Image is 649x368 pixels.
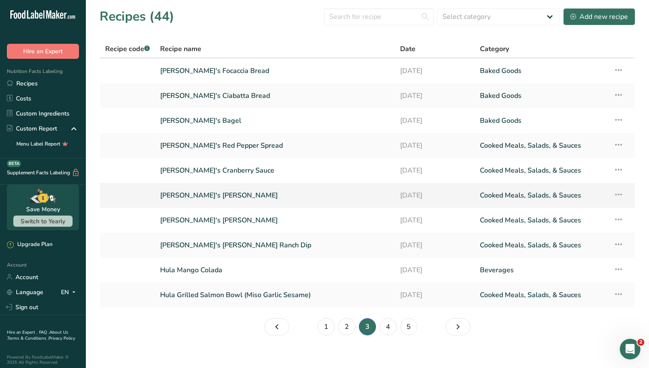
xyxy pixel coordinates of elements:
a: [DATE] [400,137,470,155]
a: Baked Goods [480,87,603,105]
input: Search for recipe [324,8,434,25]
a: Privacy Policy [49,335,75,341]
span: 2 [637,339,644,346]
a: [DATE] [400,236,470,254]
a: Page 2. [264,318,289,335]
a: Terms & Conditions . [7,335,49,341]
a: Cooked Meals, Salads, & Sauces [480,161,603,179]
a: [PERSON_NAME]'s Focaccia Bread [160,62,390,80]
a: [DATE] [400,161,470,179]
a: Cooked Meals, Salads, & Sauces [480,286,603,304]
a: About Us . [7,329,68,341]
a: Language [7,285,43,300]
div: EN [61,287,79,297]
a: [DATE] [400,211,470,229]
a: Beverages [480,261,603,279]
a: [PERSON_NAME]'s Red Pepper Spread [160,137,390,155]
a: Cooked Meals, Salads, & Sauces [480,211,603,229]
a: Page 1. [318,318,335,335]
a: Page 4. [379,318,397,335]
button: Add new recipe [563,8,635,25]
span: Recipe code [105,44,150,54]
a: FAQ . [39,329,49,335]
div: Powered By FoodLabelMaker © 2025 All Rights Reserved [7,355,79,365]
a: [PERSON_NAME]'s Bagel [160,112,390,130]
button: Hire an Expert [7,44,79,59]
a: Hire an Expert . [7,329,37,335]
a: Baked Goods [480,112,603,130]
button: Switch to Yearly [13,216,73,227]
a: [PERSON_NAME]'s [PERSON_NAME] [160,211,390,229]
span: Recipe name [160,44,201,54]
a: [PERSON_NAME]'s [PERSON_NAME] Ranch Dip [160,236,390,254]
span: Date [400,44,415,54]
a: [PERSON_NAME]'s Cranberry Sauce [160,161,390,179]
div: BETA [7,160,21,167]
span: Switch to Yearly [21,217,65,225]
a: Cooked Meals, Salads, & Sauces [480,186,603,204]
span: Category [480,44,509,54]
a: Hula Grilled Salmon Bowl (Miso Garlic Sesame) [160,286,390,304]
a: Page 5. [400,318,417,335]
a: Page 4. [446,318,470,335]
a: Cooked Meals, Salads, & Sauces [480,236,603,254]
a: [PERSON_NAME]'s [PERSON_NAME] [160,186,390,204]
a: Baked Goods [480,62,603,80]
a: [PERSON_NAME]'s Ciabatta Bread [160,87,390,105]
a: Hula Mango Colada [160,261,390,279]
a: [DATE] [400,261,470,279]
div: Save Money [26,205,60,214]
h1: Recipes (44) [100,7,174,26]
div: Upgrade Plan [7,240,52,249]
a: Page 2. [338,318,355,335]
a: [DATE] [400,62,470,80]
a: [DATE] [400,286,470,304]
a: [DATE] [400,186,470,204]
div: Custom Report [7,124,57,133]
iframe: Intercom live chat [620,339,640,359]
a: [DATE] [400,87,470,105]
a: Cooked Meals, Salads, & Sauces [480,137,603,155]
a: [DATE] [400,112,470,130]
div: Add new recipe [570,12,628,22]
